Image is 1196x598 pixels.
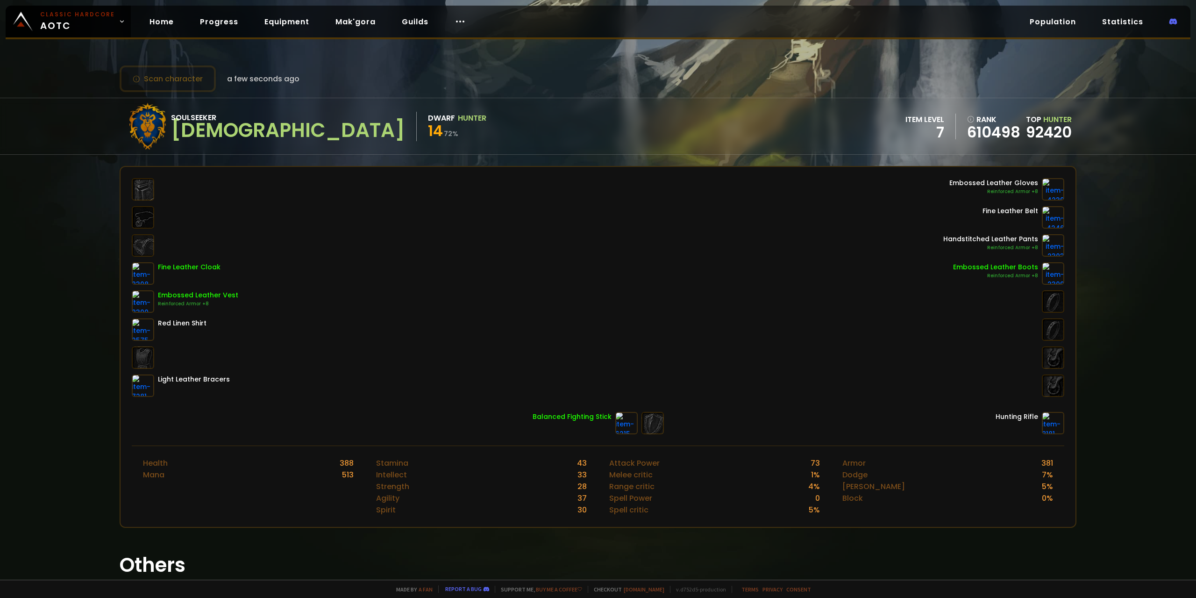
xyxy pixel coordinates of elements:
[815,492,820,504] div: 0
[577,469,587,481] div: 33
[40,10,115,19] small: Classic Hardcore
[445,585,482,592] a: Report a bug
[953,272,1038,280] div: Reinforced Armor +8
[809,504,820,516] div: 5 %
[624,586,664,593] a: [DOMAIN_NAME]
[132,290,154,313] img: item-2300
[376,481,409,492] div: Strength
[577,457,587,469] div: 43
[257,12,317,31] a: Equipment
[444,129,458,138] small: 72 %
[905,114,944,125] div: item level
[953,262,1038,272] div: Embossed Leather Boots
[158,318,206,328] div: Red Linen Shirt
[376,492,399,504] div: Agility
[577,504,587,516] div: 30
[376,457,408,469] div: Stamina
[842,492,863,504] div: Block
[143,457,168,469] div: Health
[943,234,1038,244] div: Handstitched Leather Pants
[949,178,1038,188] div: Embossed Leather Gloves
[428,112,455,124] div: Dwarf
[376,504,396,516] div: Spirit
[949,188,1038,195] div: Reinforced Armor +8
[811,469,820,481] div: 1 %
[132,262,154,285] img: item-2308
[171,123,405,137] div: [DEMOGRAPHIC_DATA]
[120,65,216,92] button: Scan character
[1022,12,1083,31] a: Population
[158,290,238,300] div: Embossed Leather Vest
[171,112,405,123] div: Soulseeker
[982,206,1038,216] div: Fine Leather Belt
[227,73,299,85] span: a few seconds ago
[741,586,759,593] a: Terms
[376,469,407,481] div: Intellect
[1042,481,1053,492] div: 5 %
[577,481,587,492] div: 28
[158,300,238,308] div: Reinforced Armor +8
[996,412,1038,422] div: Hunting Rifle
[142,12,181,31] a: Home
[1043,114,1072,125] span: Hunter
[1042,234,1064,257] img: item-2303
[132,375,154,397] img: item-7281
[143,469,164,481] div: Mana
[588,586,664,593] span: Checkout
[391,586,433,593] span: Made by
[328,12,383,31] a: Mak'gora
[40,10,115,33] span: AOTC
[1042,469,1053,481] div: 7 %
[615,412,638,434] img: item-6215
[842,481,905,492] div: [PERSON_NAME]
[495,586,582,593] span: Support me,
[342,469,354,481] div: 513
[158,262,221,272] div: Fine Leather Cloak
[609,492,652,504] div: Spell Power
[577,492,587,504] div: 37
[394,12,436,31] a: Guilds
[842,469,868,481] div: Dodge
[536,586,582,593] a: Buy me a coffee
[967,125,1020,139] a: 610498
[120,550,1076,580] h1: Others
[967,114,1020,125] div: rank
[340,457,354,469] div: 388
[609,504,648,516] div: Spell critic
[842,457,866,469] div: Armor
[1042,412,1064,434] img: item-8181
[1042,178,1064,201] img: item-4239
[1041,457,1053,469] div: 381
[943,244,1038,252] div: Reinforced Armor +8
[1042,262,1064,285] img: item-2309
[811,457,820,469] div: 73
[533,412,612,422] div: Balanced Fighting Stick
[762,586,783,593] a: Privacy
[609,469,653,481] div: Melee critic
[192,12,246,31] a: Progress
[609,457,660,469] div: Attack Power
[786,586,811,593] a: Consent
[1042,206,1064,229] img: item-4246
[1026,114,1072,125] div: Top
[670,586,726,593] span: v. d752d5 - production
[419,586,433,593] a: a fan
[609,481,655,492] div: Range critic
[1042,492,1053,504] div: 0 %
[428,120,443,141] span: 14
[6,6,131,37] a: Classic HardcoreAOTC
[132,318,154,341] img: item-2575
[158,375,230,384] div: Light Leather Bracers
[905,125,944,139] div: 7
[808,481,820,492] div: 4 %
[1026,122,1072,143] a: 92420
[458,112,486,124] div: Hunter
[1095,12,1151,31] a: Statistics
